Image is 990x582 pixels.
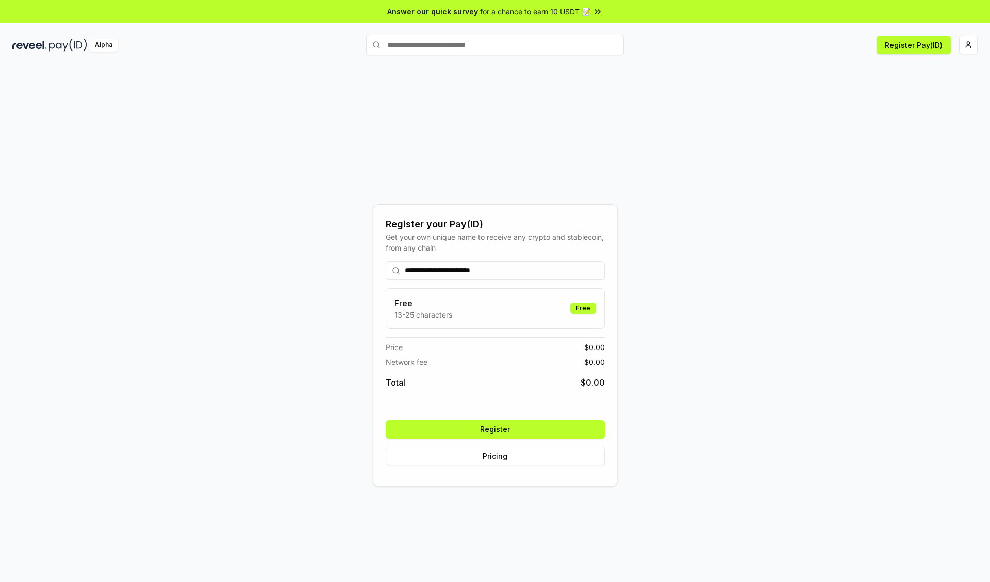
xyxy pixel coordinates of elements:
[394,309,452,320] p: 13-25 characters
[877,36,951,54] button: Register Pay(ID)
[49,39,87,52] img: pay_id
[386,342,403,353] span: Price
[12,39,47,52] img: reveel_dark
[386,420,605,439] button: Register
[581,376,605,389] span: $ 0.00
[480,6,590,17] span: for a chance to earn 10 USDT 📝
[386,217,605,231] div: Register your Pay(ID)
[386,447,605,465] button: Pricing
[570,303,596,314] div: Free
[89,39,118,52] div: Alpha
[584,342,605,353] span: $ 0.00
[394,297,452,309] h3: Free
[386,376,405,389] span: Total
[386,357,427,368] span: Network fee
[387,6,478,17] span: Answer our quick survey
[386,231,605,253] div: Get your own unique name to receive any crypto and stablecoin, from any chain
[584,357,605,368] span: $ 0.00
